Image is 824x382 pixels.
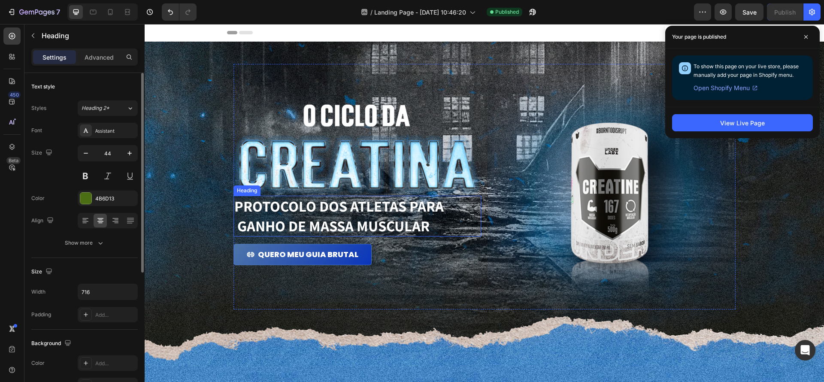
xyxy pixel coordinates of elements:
[95,195,136,203] div: 4B6D13
[370,8,373,17] span: /
[8,91,21,98] div: 450
[774,8,796,17] div: Publish
[31,104,46,112] div: Styles
[78,284,137,300] input: Auto
[694,63,799,78] span: To show this page on your live store, please manually add your page in Shopify menu.
[672,114,813,131] button: View Live Page
[720,118,765,127] div: View Live Page
[735,3,763,21] button: Save
[31,288,45,296] div: Width
[31,194,45,202] div: Color
[767,3,803,21] button: Publish
[78,100,138,116] button: Heading 2*
[95,311,136,319] div: Add...
[742,9,757,16] span: Save
[56,7,60,17] p: 7
[82,104,109,112] span: Heading 2*
[3,3,64,21] button: 7
[85,53,114,62] p: Advanced
[31,338,73,349] div: Background
[65,239,105,247] div: Show more
[672,33,726,41] p: Your page is published
[31,215,55,227] div: Align
[162,3,197,21] div: Undo/Redo
[795,340,815,361] div: Open Intercom Messenger
[31,147,54,159] div: Size
[6,157,21,164] div: Beta
[31,266,54,278] div: Size
[31,311,51,318] div: Padding
[42,53,67,62] p: Settings
[31,235,138,251] button: Show more
[694,83,750,93] span: Open Shopify Menu
[145,24,824,382] iframe: Design area
[495,8,519,16] span: Published
[42,30,134,41] p: Heading
[374,8,466,17] span: Landing Page - [DATE] 10:46:20
[95,360,136,367] div: Add...
[31,127,42,134] div: Font
[31,359,45,367] div: Color
[95,127,136,135] div: Assistant
[343,40,591,285] img: gempages_508864242380702841-8da017c2-28cb-4dbe-9fec-e41563c36fb1.png
[31,83,55,91] div: Text style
